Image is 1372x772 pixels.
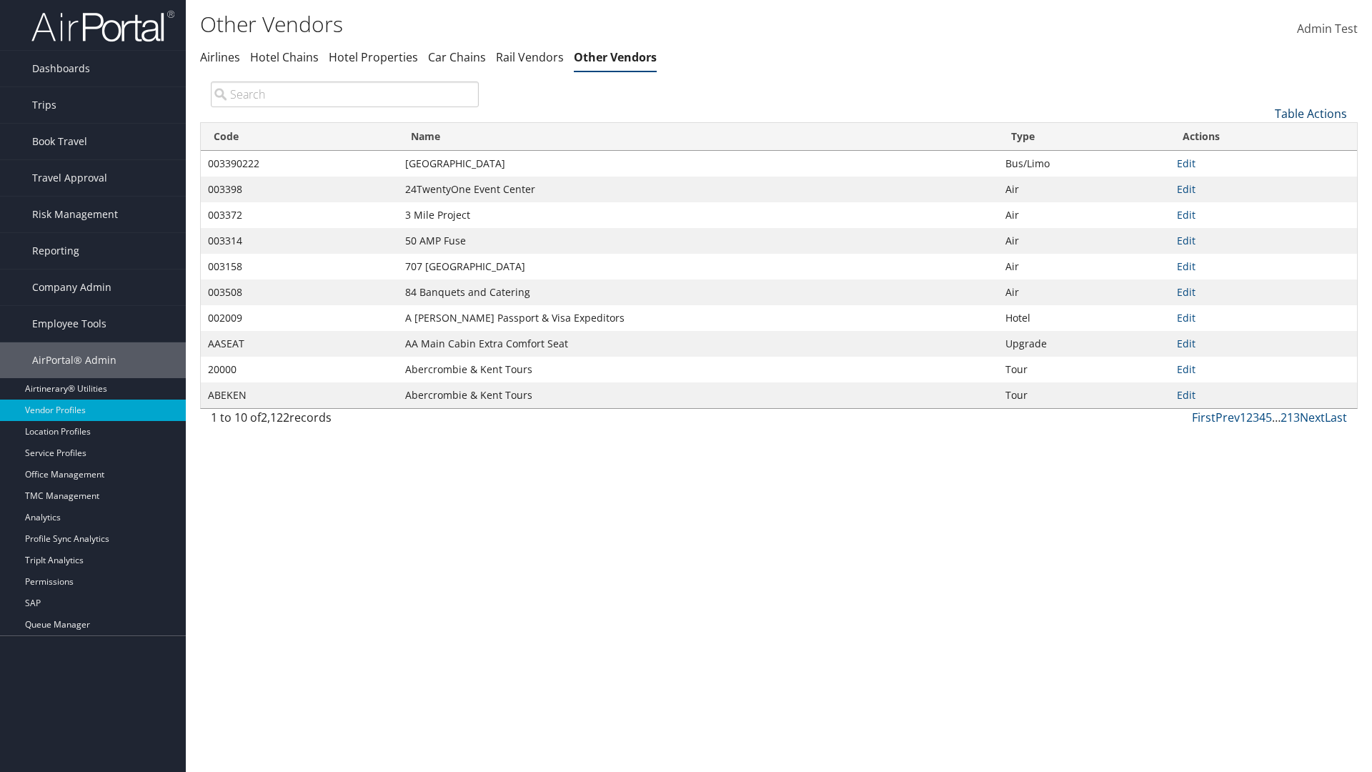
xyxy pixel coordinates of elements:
[1325,410,1347,425] a: Last
[1216,410,1240,425] a: Prev
[32,87,56,123] span: Trips
[201,254,398,279] td: 003158
[1300,410,1325,425] a: Next
[201,279,398,305] td: 003508
[398,254,998,279] td: 707 [GEOGRAPHIC_DATA]
[998,177,1170,202] td: Air
[1275,106,1347,122] a: Table Actions
[398,382,998,408] td: Abercrombie & Kent Tours
[32,342,116,378] span: AirPortal® Admin
[398,202,998,228] td: 3 Mile Project
[1177,234,1195,247] a: Edit
[1177,208,1195,222] a: Edit
[32,160,107,196] span: Travel Approval
[428,49,486,65] a: Car Chains
[998,202,1170,228] td: Air
[1297,7,1358,51] a: Admin Test
[32,306,106,342] span: Employee Tools
[1297,21,1358,36] span: Admin Test
[398,357,998,382] td: Abercrombie & Kent Tours
[32,233,79,269] span: Reporting
[1177,182,1195,196] a: Edit
[1177,157,1195,170] a: Edit
[1177,388,1195,402] a: Edit
[998,331,1170,357] td: Upgrade
[211,81,479,107] input: Search
[32,51,90,86] span: Dashboards
[398,331,998,357] td: AA Main Cabin Extra Comfort Seat
[201,382,398,408] td: ABEKEN
[998,382,1170,408] td: Tour
[1253,410,1259,425] a: 3
[1272,410,1281,425] span: …
[201,228,398,254] td: 003314
[201,357,398,382] td: 20000
[32,124,87,159] span: Book Travel
[496,49,564,65] a: Rail Vendors
[398,279,998,305] td: 84 Banquets and Catering
[1281,410,1300,425] a: 213
[201,331,398,357] td: AASEAT
[1266,410,1272,425] a: 5
[398,305,998,331] td: A [PERSON_NAME] Passport & Visa Expeditors
[398,228,998,254] td: 50 AMP Fuse
[1177,337,1195,350] a: Edit
[998,254,1170,279] td: Air
[1177,285,1195,299] a: Edit
[201,177,398,202] td: 003398
[250,49,319,65] a: Hotel Chains
[1192,410,1216,425] a: First
[398,123,998,151] th: Name: activate to sort column descending
[998,123,1170,151] th: Type: activate to sort column ascending
[1240,410,1246,425] a: 1
[32,269,111,305] span: Company Admin
[998,279,1170,305] td: Air
[1177,311,1195,325] a: Edit
[329,49,418,65] a: Hotel Properties
[201,123,398,151] th: Code: activate to sort column ascending
[1259,410,1266,425] a: 4
[998,305,1170,331] td: Hotel
[1177,259,1195,273] a: Edit
[998,151,1170,177] td: Bus/Limo
[201,305,398,331] td: 002009
[398,177,998,202] td: 24TwentyOne Event Center
[200,49,240,65] a: Airlines
[998,357,1170,382] td: Tour
[200,9,972,39] h1: Other Vendors
[201,202,398,228] td: 003372
[31,9,174,43] img: airportal-logo.png
[574,49,657,65] a: Other Vendors
[1246,410,1253,425] a: 2
[32,197,118,232] span: Risk Management
[1170,123,1357,151] th: Actions
[261,410,289,425] span: 2,122
[1177,362,1195,376] a: Edit
[398,151,998,177] td: [GEOGRAPHIC_DATA]
[211,409,479,433] div: 1 to 10 of records
[201,151,398,177] td: 003390222
[998,228,1170,254] td: Air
